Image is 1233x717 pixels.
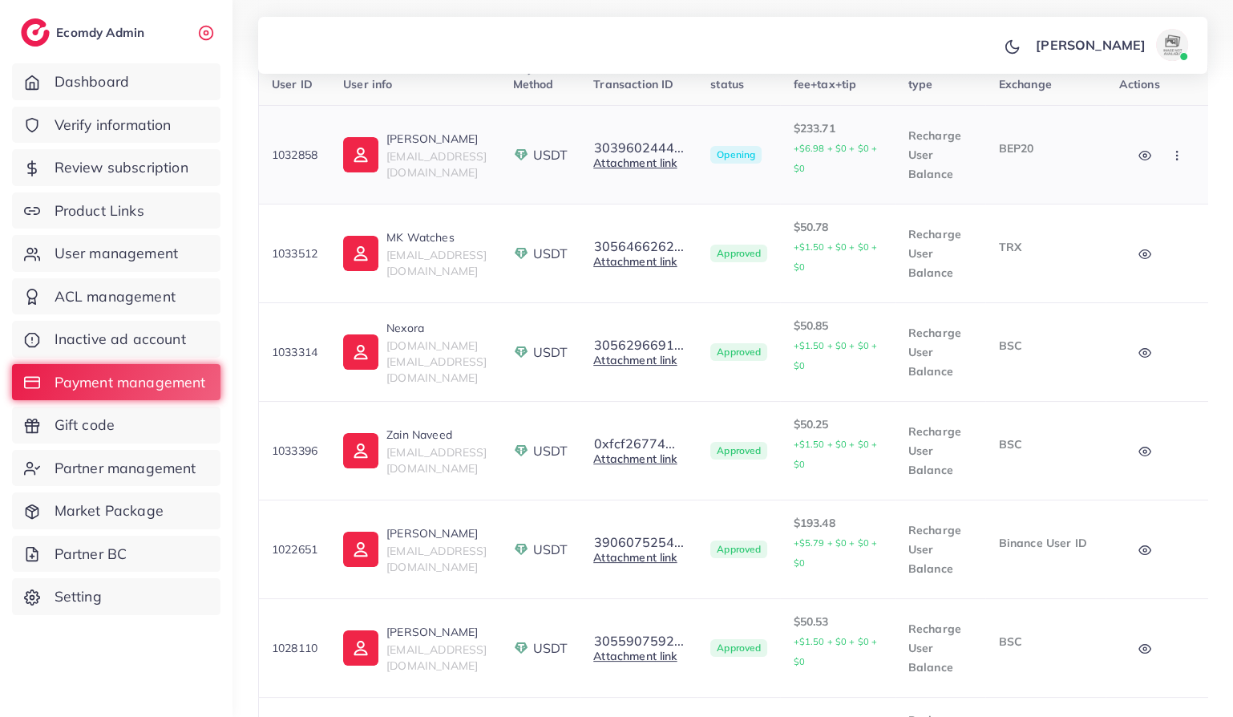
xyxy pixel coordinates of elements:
span: Transfer status [710,61,757,91]
small: +$1.50 + $0 + $0 + $0 [793,241,877,273]
p: $50.53 [793,612,882,671]
img: ic-user-info.36bf1079.svg [343,630,378,666]
p: BEP20 [998,139,1093,158]
a: Attachment link [593,452,677,466]
button: 3039602444... [593,140,685,155]
span: Payment Method [513,61,562,91]
p: 1033314 [272,342,317,362]
span: Review subscription [55,157,188,178]
span: [EMAIL_ADDRESS][DOMAIN_NAME] [386,248,487,278]
small: +$5.79 + $0 + $0 + $0 [793,537,877,569]
span: Exchange [998,77,1051,91]
a: [PERSON_NAME]avatar [1027,29,1195,61]
p: $50.25 [793,415,882,474]
img: payment [513,344,529,360]
img: payment [513,640,529,656]
small: +$1.50 + $0 + $0 + $0 [793,439,877,470]
span: [DOMAIN_NAME][EMAIL_ADDRESS][DOMAIN_NAME] [386,338,487,386]
a: Partner management [12,450,220,487]
span: USDT [533,245,568,263]
p: 1032858 [272,145,317,164]
span: USDT [533,442,568,460]
button: 3056296691... [593,338,685,352]
span: Amount+service fee+method fee+tax+tip [793,44,882,91]
span: USDT [533,343,568,362]
a: Review subscription [12,149,220,186]
button: 3055907592... [593,634,685,648]
p: Recharge User Balance [908,225,973,282]
a: Attachment link [593,649,677,663]
a: Inactive ad account [12,321,220,358]
p: 1033512 [272,244,317,263]
p: [PERSON_NAME] [1036,35,1146,55]
span: Approved [710,343,767,361]
img: payment [513,443,529,459]
span: [EMAIL_ADDRESS][DOMAIN_NAME] [386,149,487,180]
span: ACL management [55,286,176,307]
span: USDT [533,541,568,559]
span: Approved [710,541,767,558]
span: Verify information [55,115,172,136]
span: Gift code [55,415,115,435]
p: Recharge User Balance [908,619,973,677]
a: Partner BC [12,536,220,573]
img: logo [21,18,50,47]
span: Inactive ad account [55,329,186,350]
p: Recharge User Balance [908,521,973,578]
button: 3056466262... [593,239,685,253]
button: 0xfcf26774... [593,436,676,451]
a: Payment management [12,364,220,401]
img: avatar [1156,29,1188,61]
span: User ID [272,77,313,91]
small: +$1.50 + $0 + $0 + $0 [793,636,877,667]
p: BSC [998,336,1093,355]
p: [PERSON_NAME] [386,524,487,543]
p: [PERSON_NAME] [386,129,487,148]
span: USDT [533,639,568,658]
img: ic-user-info.36bf1079.svg [343,433,378,468]
a: Attachment link [593,156,677,170]
a: Attachment link [593,254,677,269]
small: +$1.50 + $0 + $0 + $0 [793,340,877,371]
p: [PERSON_NAME] [386,622,487,642]
span: User management [55,243,178,264]
span: Approved [710,442,767,460]
p: $50.85 [793,316,882,375]
button: 3906075254... [593,535,685,549]
img: payment [513,147,529,163]
img: ic-user-info.36bf1079.svg [343,532,378,567]
p: $193.48 [793,513,882,573]
p: $50.78 [793,217,882,277]
h2: Ecomdy Admin [56,25,148,40]
p: Recharge User Balance [908,323,973,381]
p: $233.71 [793,119,882,178]
p: Binance User ID [998,533,1093,553]
p: Zain Naveed [386,425,487,444]
img: ic-user-info.36bf1079.svg [343,334,378,370]
img: payment [513,541,529,557]
img: ic-user-info.36bf1079.svg [343,137,378,172]
a: ACL management [12,278,220,315]
span: Dashboard [55,71,129,92]
a: Setting [12,578,220,615]
span: Partner BC [55,544,127,565]
a: User management [12,235,220,272]
a: Attachment link [593,550,677,565]
span: Payment management [55,372,206,393]
span: [EMAIL_ADDRESS][DOMAIN_NAME] [386,445,487,476]
span: Setting [55,586,102,607]
p: TRX [998,237,1093,257]
span: Market Package [55,500,164,521]
span: Approved [710,639,767,657]
p: Nexora [386,318,487,338]
span: Product Links [55,201,144,221]
p: Recharge User Balance [908,126,973,184]
a: Market Package [12,492,220,529]
p: Recharge User Balance [908,422,973,480]
p: 1022651 [272,540,317,559]
span: Transaction type [908,61,973,91]
a: Gift code [12,407,220,444]
a: logoEcomdy Admin [21,18,148,47]
span: [EMAIL_ADDRESS][DOMAIN_NAME] [386,642,487,673]
span: Transaction ID [593,77,673,91]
